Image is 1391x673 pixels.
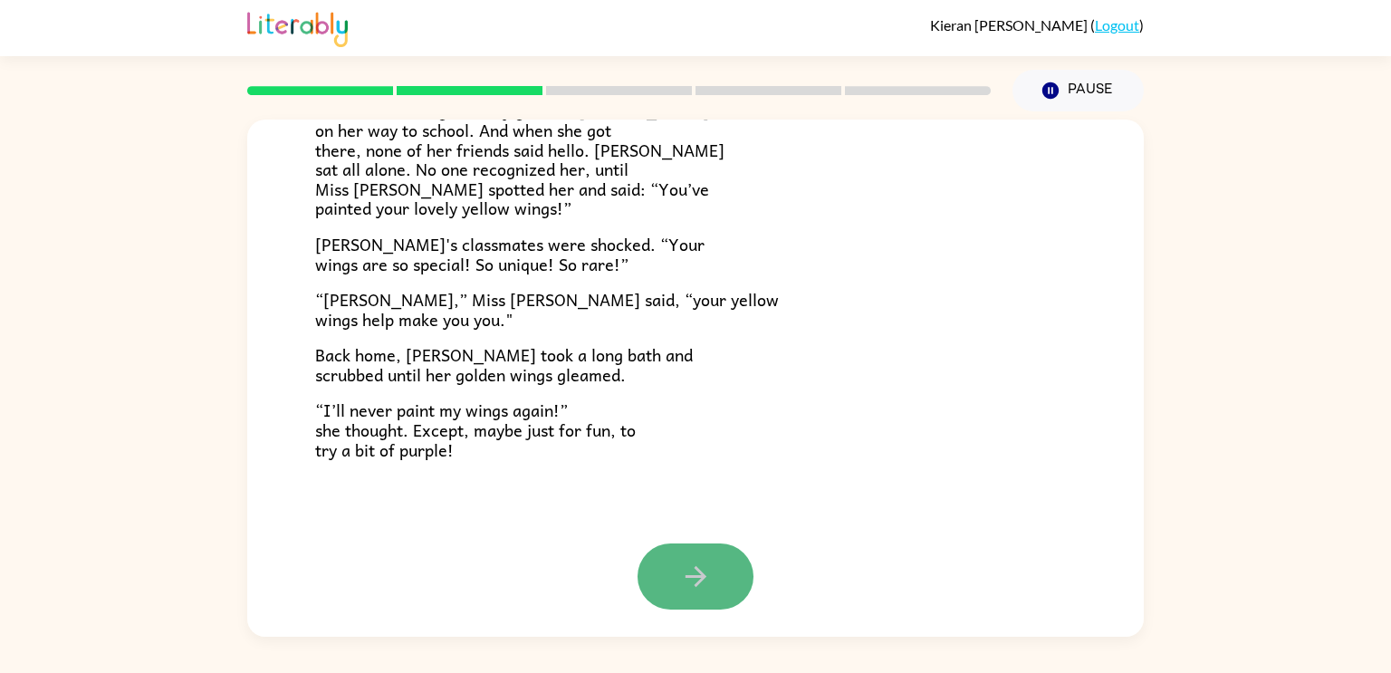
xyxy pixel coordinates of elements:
[315,231,705,277] span: [PERSON_NAME]'s classmates were shocked. “Your wings are so special! So unique! So rare!”
[1012,70,1144,111] button: Pause
[315,397,636,462] span: “I’ll never paint my wings again!” she thought. Except, maybe just for fun, to try a bit of purple!
[930,16,1144,34] div: ( )
[315,341,693,388] span: Back home, [PERSON_NAME] took a long bath and scrubbed until her golden wings gleamed.
[1095,16,1139,34] a: Logout
[315,286,779,332] span: “[PERSON_NAME],” Miss [PERSON_NAME] said, “your yellow wings help make you you."
[315,97,724,221] span: The next morning, nobody greeted [PERSON_NAME] on her way to school. And when she got there, none...
[930,16,1090,34] span: Kieran [PERSON_NAME]
[247,7,348,47] img: Literably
